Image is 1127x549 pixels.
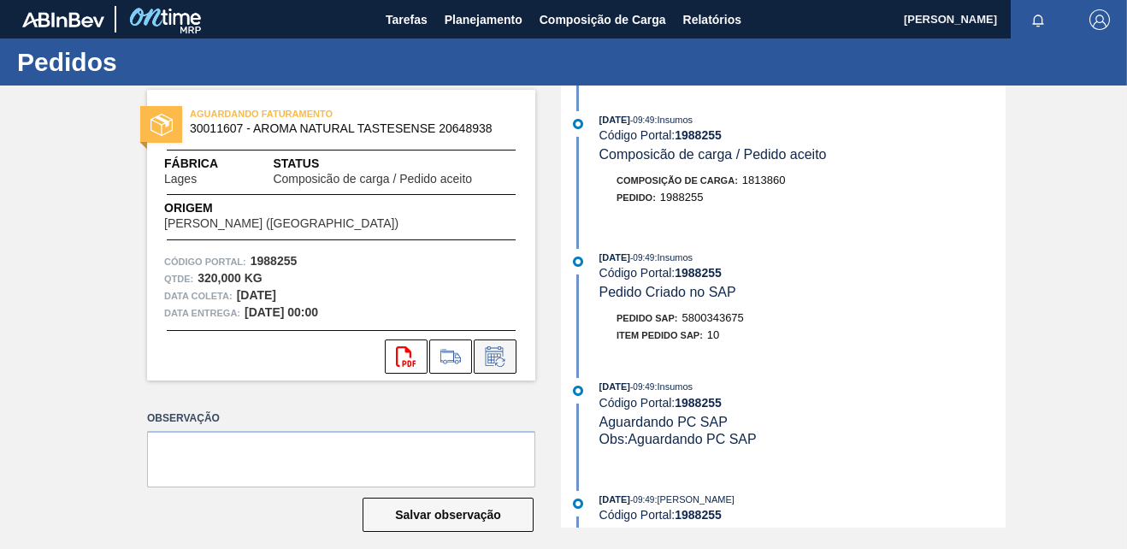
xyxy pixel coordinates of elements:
[599,285,736,299] span: Pedido Criado no SAP
[198,271,263,285] strong: 320,000 KG
[675,128,722,142] strong: 1988255
[599,128,1006,142] div: Código Portal:
[599,415,728,429] span: Aguardando PC SAP
[385,339,428,374] div: Abrir arquivo PDF
[164,199,447,217] span: Origem
[573,386,583,396] img: atual
[237,288,276,302] strong: [DATE]
[675,266,722,280] strong: 1988255
[599,266,1006,280] div: Código Portal:
[164,304,240,322] span: Data entrega:
[675,508,722,522] strong: 1988255
[675,396,722,410] strong: 1988255
[617,313,678,323] span: Pedido SAP:
[617,175,738,186] span: Composição de Carga :
[429,339,472,374] div: Ir para Composição de Carga
[742,174,786,186] span: 1813860
[654,115,693,125] span: : Insumos
[682,311,744,324] span: 5800343675
[164,287,233,304] span: Data coleta:
[630,253,654,263] span: - 09:49
[190,105,429,122] span: AGUARDANDO FATURAMENTO
[654,381,693,392] span: : Insumos
[150,114,173,136] img: status
[147,406,535,431] label: Observação
[386,9,428,30] span: Tarefas
[190,122,500,135] span: 30011607 - AROMA NATURAL TASTESENSE 20648938
[164,217,398,230] span: [PERSON_NAME] ([GEOGRAPHIC_DATA])
[1089,9,1110,30] img: Logout
[445,9,522,30] span: Planejamento
[164,155,251,173] span: Fábrica
[573,119,583,129] img: atual
[599,252,630,263] span: [DATE]
[573,257,583,267] img: atual
[707,328,719,341] span: 10
[599,381,630,392] span: [DATE]
[164,270,193,287] span: Qtde :
[599,527,847,541] span: Pedido inserido na composição de carga
[22,12,104,27] img: TNhmsLtSVTkK8tSr43FrP2fwEKptu5GPRR3wAAAABJRU5ErkJggg==
[660,191,704,204] span: 1988255
[630,382,654,392] span: - 09:49
[273,155,518,173] span: Status
[540,9,666,30] span: Composição de Carga
[599,508,1006,522] div: Código Portal:
[654,252,693,263] span: : Insumos
[1011,8,1065,32] button: Notificações
[630,115,654,125] span: - 09:49
[599,396,1006,410] div: Código Portal:
[683,9,741,30] span: Relatórios
[599,494,630,505] span: [DATE]
[599,147,827,162] span: Composicão de carga / Pedido aceito
[654,494,735,505] span: : [PERSON_NAME]
[630,495,654,505] span: - 09:49
[599,115,630,125] span: [DATE]
[617,192,656,203] span: Pedido :
[363,498,534,532] button: Salvar observação
[251,254,298,268] strong: 1988255
[245,305,318,319] strong: [DATE] 00:00
[474,339,516,374] div: Informar alteração no pedido
[573,499,583,509] img: atual
[164,253,246,270] span: Código Portal:
[273,173,472,186] span: Composicão de carga / Pedido aceito
[17,52,321,72] h1: Pedidos
[164,173,197,186] span: Lages
[599,432,757,446] span: Obs: Aguardando PC SAP
[617,330,703,340] span: Item pedido SAP:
